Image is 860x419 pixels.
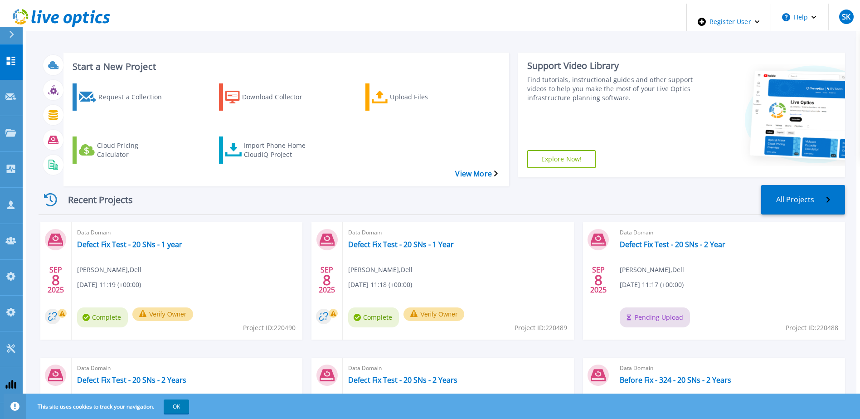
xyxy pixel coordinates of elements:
div: Find tutorials, instructional guides and other support videos to help you make the most of your L... [527,75,694,102]
span: Data Domain [620,228,840,238]
span: [DATE] 11:17 (+00:00) [620,280,684,290]
span: [DATE] 11:19 (+00:00) [77,280,141,290]
div: Request a Collection [98,86,171,108]
div: Register User [687,4,771,40]
span: [PERSON_NAME] , Dell [77,265,141,275]
a: View More [455,170,497,178]
span: Complete [77,307,128,327]
h3: Start a New Project [73,62,497,72]
div: Download Collector [242,86,315,108]
div: SEP 2025 [590,263,607,297]
span: 8 [52,276,60,284]
span: Data Domain [620,363,840,373]
button: Verify Owner [403,307,464,321]
span: 8 [594,276,602,284]
span: [PERSON_NAME] , Dell [348,265,413,275]
a: Upload Files [365,83,475,111]
span: Complete [348,307,399,327]
a: Defect Fix Test - 20 SNs - 2 Year [620,240,725,249]
a: All Projects [761,185,845,214]
button: Help [771,4,828,31]
a: Defect Fix Test - 20 SNs - 1 Year [348,240,454,249]
a: Cloud Pricing Calculator [73,136,182,164]
span: Project ID: 220489 [515,323,567,333]
span: [PERSON_NAME] , Dell [620,265,684,275]
a: Request a Collection [73,83,182,111]
div: SEP 2025 [318,263,335,297]
a: Defect Fix Test - 20 SNs - 2 Years [348,375,457,385]
div: Upload Files [390,86,462,108]
div: Cloud Pricing Calculator [97,139,170,161]
a: Download Collector [219,83,329,111]
div: Support Video Library [527,60,694,72]
a: Explore Now! [527,150,596,168]
button: OK [164,400,189,414]
a: Defect Fix Test - 20 SNs - 1 year [77,240,182,249]
span: Data Domain [77,228,297,238]
div: Import Phone Home CloudIQ Project [244,139,316,161]
div: SEP 2025 [47,263,64,297]
span: Data Domain [348,228,568,238]
span: SK [842,13,850,20]
span: Project ID: 220488 [786,323,838,333]
a: Before Fix - 324 - 20 SNs - 2 Years [620,375,731,385]
span: Data Domain [77,363,297,373]
div: Recent Projects [39,189,147,211]
span: Data Domain [348,363,568,373]
span: [DATE] 11:18 (+00:00) [348,280,412,290]
span: Project ID: 220490 [243,323,296,333]
span: This site uses cookies to track your navigation. [29,400,189,414]
span: 8 [323,276,331,284]
span: Pending Upload [620,307,690,327]
button: Verify Owner [132,307,193,321]
a: Defect Fix Test - 20 SNs - 2 Years [77,375,186,385]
